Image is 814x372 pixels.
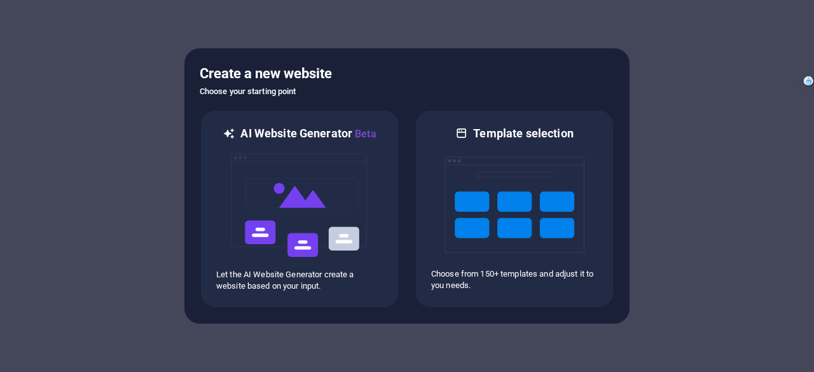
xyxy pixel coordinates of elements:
[240,126,376,142] h6: AI Website Generator
[216,269,383,292] p: Let the AI Website Generator create a website based on your input.
[473,126,573,141] h6: Template selection
[415,109,614,308] div: Template selectionChoose from 150+ templates and adjust it to you needs.
[200,84,614,99] h6: Choose your starting point
[352,128,376,140] span: Beta
[230,142,369,269] img: ai
[200,109,399,308] div: AI Website GeneratorBetaaiLet the AI Website Generator create a website based on your input.
[431,268,598,291] p: Choose from 150+ templates and adjust it to you needs.
[200,64,614,84] h5: Create a new website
